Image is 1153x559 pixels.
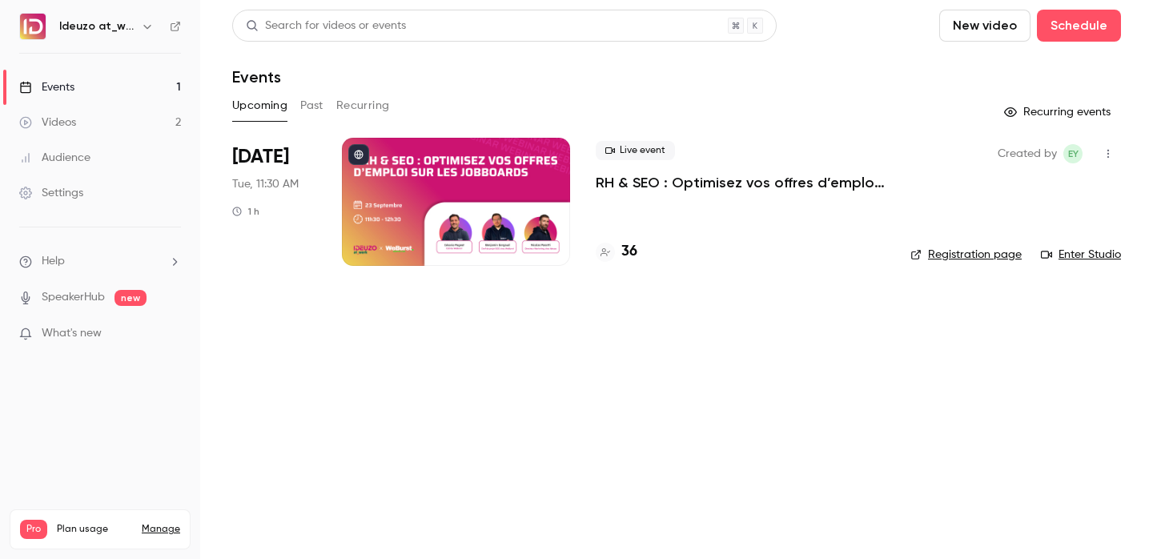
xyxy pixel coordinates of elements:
[114,290,147,306] span: new
[232,67,281,86] h1: Events
[232,176,299,192] span: Tue, 11:30 AM
[1068,144,1079,163] span: EY
[20,14,46,39] img: Ideuzo at_work
[596,141,675,160] span: Live event
[232,205,259,218] div: 1 h
[232,144,289,170] span: [DATE]
[19,115,76,131] div: Videos
[596,241,637,263] a: 36
[910,247,1022,263] a: Registration page
[621,241,637,263] h4: 36
[162,327,181,341] iframe: Noticeable Trigger
[19,253,181,270] li: help-dropdown-opener
[42,289,105,306] a: SpeakerHub
[142,523,180,536] a: Manage
[42,253,65,270] span: Help
[1041,247,1121,263] a: Enter Studio
[300,93,323,119] button: Past
[42,325,102,342] span: What's new
[997,99,1121,125] button: Recurring events
[939,10,1030,42] button: New video
[232,138,316,266] div: Sep 23 Tue, 11:30 AM (Europe/Madrid)
[998,144,1057,163] span: Created by
[19,79,74,95] div: Events
[20,520,47,539] span: Pro
[57,523,132,536] span: Plan usage
[1063,144,1083,163] span: Eva Yahiaoui
[59,18,135,34] h6: Ideuzo at_work
[246,18,406,34] div: Search for videos or events
[1037,10,1121,42] button: Schedule
[596,173,885,192] a: RH & SEO : Optimisez vos offres d’emploi sur les jobboards
[19,150,90,166] div: Audience
[19,185,83,201] div: Settings
[232,93,287,119] button: Upcoming
[336,93,390,119] button: Recurring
